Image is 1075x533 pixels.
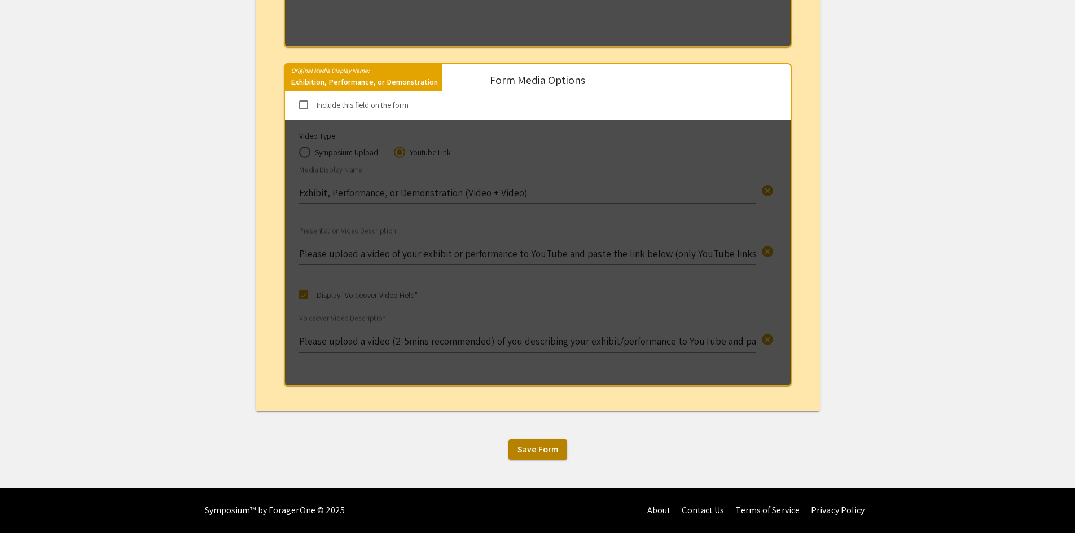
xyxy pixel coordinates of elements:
a: About [647,504,671,516]
h5: Form Media Options [490,73,585,87]
div: Symposium™ by ForagerOne © 2025 [205,488,345,533]
button: Save Form [508,439,567,460]
a: Contact Us [682,504,724,516]
a: Privacy Policy [811,504,865,516]
span: Include this field on the form [317,98,409,112]
mat-label: Original Media Display Name: [285,63,370,74]
span: Save Form [517,443,558,455]
iframe: Chat [8,482,48,525]
div: Exhibition, Performance, or Demonstration [285,76,442,91]
a: Terms of Service [735,504,800,516]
